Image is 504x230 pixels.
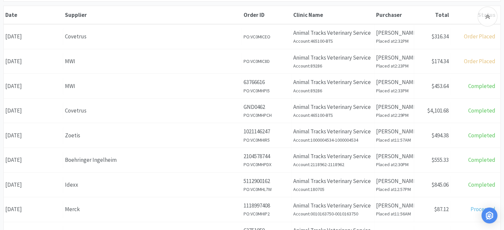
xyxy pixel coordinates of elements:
[376,112,412,119] h6: Placed at 2:29PM
[376,53,412,62] p: [PERSON_NAME]
[376,186,412,193] h6: Placed at 12:57PM
[244,177,290,186] p: 5112900162
[376,210,412,217] h6: Placed at 11:56AM
[376,177,412,186] p: [PERSON_NAME]
[65,131,240,140] div: Zoetis
[4,102,63,119] div: [DATE]
[431,58,449,65] span: $174.34
[293,103,372,112] p: Animal Tracks Veterinary Service
[244,58,290,65] h6: PO: VC0MIC8D
[376,136,412,144] h6: Placed at 11:57AM
[244,152,290,161] p: 2104578744
[65,106,240,115] div: Covetrus
[5,11,62,19] div: Date
[293,161,372,168] h6: Account: 2118962-2118962
[244,210,290,217] h6: PO: VC0MHIP2
[468,107,495,114] span: Completed
[244,112,290,119] h6: PO: VC0MHPCH
[293,177,372,186] p: Animal Tracks Veterinary Service
[431,82,449,90] span: $453.64
[452,11,495,19] div: Status
[376,11,413,19] div: Purchaser
[376,28,412,37] p: [PERSON_NAME]
[431,181,449,188] span: $845.06
[376,87,412,94] h6: Placed at 2:33PM
[293,136,372,144] h6: Account: 1000004534-1000004534
[293,78,372,87] p: Animal Tracks Veterinary Service
[376,78,412,87] p: [PERSON_NAME]
[4,152,63,168] div: [DATE]
[244,161,290,168] h6: PO: VC0MHPDX
[244,186,290,193] h6: PO: VC0MHL7W
[4,176,63,193] div: [DATE]
[471,206,495,213] span: Processed
[293,28,372,37] p: Animal Tracks Veterinary Service
[293,186,372,193] h6: Account: 180705
[427,107,449,114] span: $4,101.68
[376,127,412,136] p: [PERSON_NAME]
[65,156,240,164] div: Boehringer Ingelheim
[468,156,495,163] span: Completed
[65,32,240,41] div: Covetrus
[376,37,412,45] h6: Placed at 2:32PM
[244,136,290,144] h6: PO: VC0MHIR5
[431,156,449,163] span: $555.33
[244,103,290,112] p: GND0462
[293,112,372,119] h6: Account: 465100-BTS
[376,152,412,161] p: [PERSON_NAME]
[244,78,290,87] p: 63766616
[65,180,240,189] div: Idexx
[468,132,495,139] span: Completed
[416,11,449,19] div: Total
[4,78,63,95] div: [DATE]
[65,11,240,19] div: Supplier
[244,11,290,19] div: Order ID
[244,33,290,40] h6: PO: VC0MICEO
[293,62,372,69] h6: Account: 89286
[293,127,372,136] p: Animal Tracks Veterinary Service
[293,87,372,94] h6: Account: 89286
[293,37,372,45] h6: Account: 465100-BTS
[65,57,240,66] div: MWI
[464,33,495,40] span: Order Placed
[293,53,372,62] p: Animal Tracks Veterinary Service
[468,181,495,188] span: Completed
[244,201,290,210] p: 1118997408
[4,127,63,144] div: [DATE]
[431,132,449,139] span: $494.38
[481,207,497,223] div: Open Intercom Messenger
[464,58,495,65] span: Order Placed
[376,62,412,69] h6: Placed at 2:23PM
[65,82,240,91] div: MWI
[293,11,373,19] div: Clinic Name
[376,201,412,210] p: [PERSON_NAME]
[4,53,63,70] div: [DATE]
[431,33,449,40] span: $316.34
[244,127,290,136] p: 1021146247
[4,201,63,218] div: [DATE]
[293,152,372,161] p: Animal Tracks Veterinary Service
[293,210,372,217] h6: Account: 0010163750-0010163750
[376,161,412,168] h6: Placed at 2:30PM
[4,28,63,45] div: [DATE]
[376,103,412,112] p: [PERSON_NAME]
[65,205,240,214] div: Merck
[293,201,372,210] p: Animal Tracks Veterinary Service
[434,206,449,213] span: $87.12
[244,87,290,94] h6: PO: VC0MHPI5
[468,82,495,90] span: Completed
